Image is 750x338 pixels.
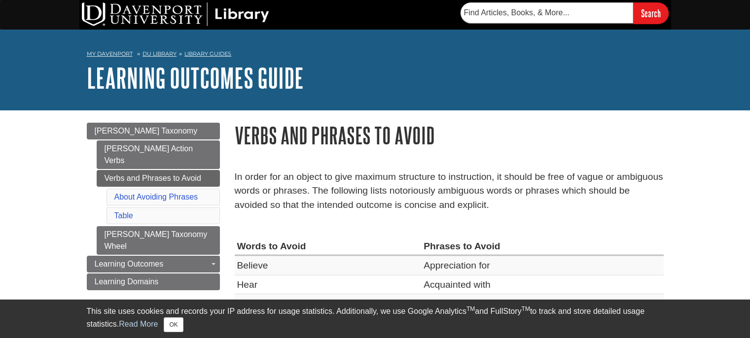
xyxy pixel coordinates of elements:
[421,237,663,256] th: Phrases to Avoid
[143,50,177,57] a: DU Library
[461,2,633,23] input: Find Articles, Books, & More...
[97,140,220,169] a: [PERSON_NAME] Action Verbs
[461,2,669,24] form: Searches DU Library's articles, books, and more
[95,260,164,268] span: Learning Outcomes
[95,277,159,286] span: Learning Domains
[82,2,269,26] img: DU Library
[466,305,475,312] sup: TM
[97,170,220,187] a: Verbs and Phrases to Avoid
[87,123,220,139] a: [PERSON_NAME] Taxonomy
[87,273,220,290] a: Learning Domains
[87,305,664,332] div: This site uses cookies and records your IP address for usage statistics. Additionally, we use Goo...
[235,294,422,313] td: Realize
[114,211,133,220] a: Table
[235,256,422,275] td: Believe
[421,275,663,294] td: Acquainted with
[87,63,304,93] a: Learning Outcomes Guide
[87,50,133,58] a: My Davenport
[184,50,231,57] a: Library Guides
[87,123,220,290] div: Guide Page Menu
[421,294,663,313] td: Adjusted to
[87,256,220,272] a: Learning Outcomes
[87,47,664,63] nav: breadcrumb
[119,320,158,328] a: Read More
[235,237,422,256] th: Words to Avoid
[235,170,664,212] p: In order for an object to give maximum structure to instruction, it should be free of vague or am...
[633,2,669,24] input: Search
[95,127,198,135] span: [PERSON_NAME] Taxonomy
[114,193,198,201] a: About Avoiding Phrases
[421,256,663,275] td: Appreciation for
[97,226,220,255] a: [PERSON_NAME] Taxonomy Wheel
[235,123,664,148] h1: Verbs and Phrases to Avoid
[522,305,530,312] sup: TM
[235,275,422,294] td: Hear
[164,317,183,332] button: Close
